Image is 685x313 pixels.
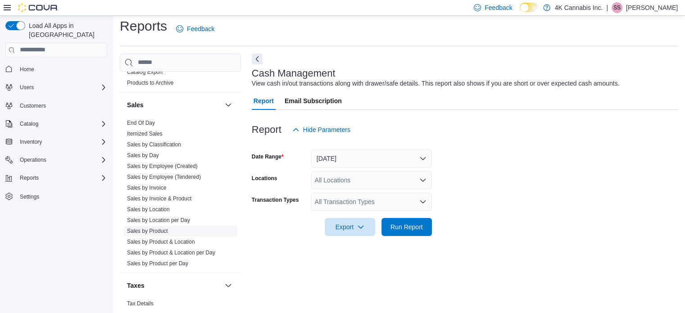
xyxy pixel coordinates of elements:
[127,300,154,307] a: Tax Details
[20,66,34,73] span: Home
[381,218,432,236] button: Run Report
[127,163,198,169] a: Sales by Employee (Created)
[16,100,50,111] a: Customers
[289,121,354,139] button: Hide Parameters
[120,118,241,272] div: Sales
[127,131,163,137] a: Itemized Sales
[2,99,111,112] button: Customers
[20,120,38,127] span: Catalog
[16,82,37,93] button: Users
[127,239,195,245] a: Sales by Product & Location
[127,227,168,235] span: Sales by Product
[2,136,111,148] button: Inventory
[16,118,107,129] span: Catalog
[16,64,107,75] span: Home
[20,84,34,91] span: Users
[626,2,678,13] p: [PERSON_NAME]
[325,218,375,236] button: Export
[16,172,42,183] button: Reports
[127,228,168,234] a: Sales by Product
[16,154,107,165] span: Operations
[285,92,342,110] span: Email Subscription
[187,24,214,33] span: Feedback
[419,198,426,205] button: Open list of options
[555,2,603,13] p: 4K Cannabis Inc.
[254,92,274,110] span: Report
[520,3,539,12] input: Dark Mode
[127,119,155,127] span: End Of Day
[120,17,167,35] h1: Reports
[127,79,173,86] span: Products to Archive
[127,238,195,245] span: Sales by Product & Location
[16,136,45,147] button: Inventory
[16,172,107,183] span: Reports
[127,163,198,170] span: Sales by Employee (Created)
[2,154,111,166] button: Operations
[252,153,284,160] label: Date Range
[172,20,218,38] a: Feedback
[419,177,426,184] button: Open list of options
[127,249,215,256] a: Sales by Product & Location per Day
[127,217,190,224] span: Sales by Location per Day
[127,184,166,191] span: Sales by Invoice
[20,102,46,109] span: Customers
[127,206,170,213] a: Sales by Location
[127,141,181,148] a: Sales by Classification
[16,100,107,111] span: Customers
[16,191,43,202] a: Settings
[18,3,59,12] img: Cova
[127,260,188,267] span: Sales by Product per Day
[127,152,159,159] a: Sales by Day
[20,193,39,200] span: Settings
[2,118,111,130] button: Catalog
[127,281,221,290] button: Taxes
[5,59,107,227] nav: Complex example
[16,64,38,75] a: Home
[606,2,608,13] p: |
[127,120,155,126] a: End Of Day
[127,281,145,290] h3: Taxes
[127,68,163,76] span: Catalog Export
[127,185,166,191] a: Sales by Invoice
[127,174,201,180] a: Sales by Employee (Tendered)
[25,21,107,39] span: Load All Apps in [GEOGRAPHIC_DATA]
[16,118,42,129] button: Catalog
[2,190,111,203] button: Settings
[252,124,281,135] h3: Report
[252,54,263,64] button: Next
[127,173,201,181] span: Sales by Employee (Tendered)
[252,68,336,79] h3: Cash Management
[223,280,234,291] button: Taxes
[223,100,234,110] button: Sales
[303,125,350,134] span: Hide Parameters
[16,154,50,165] button: Operations
[20,156,46,163] span: Operations
[127,69,163,75] a: Catalog Export
[16,191,107,202] span: Settings
[252,79,620,88] div: View cash in/out transactions along with drawer/safe details. This report also shows if you are s...
[390,222,423,231] span: Run Report
[252,175,277,182] label: Locations
[127,195,191,202] a: Sales by Invoice & Product
[330,218,370,236] span: Export
[127,80,173,86] a: Products to Archive
[20,174,39,181] span: Reports
[2,63,111,76] button: Home
[2,172,111,184] button: Reports
[485,3,512,12] span: Feedback
[2,81,111,94] button: Users
[20,138,42,145] span: Inventory
[16,82,107,93] span: Users
[127,100,144,109] h3: Sales
[120,67,241,92] div: Products
[16,136,107,147] span: Inventory
[612,2,622,13] div: Sean Sherburne
[613,2,621,13] span: SS
[127,217,190,223] a: Sales by Location per Day
[252,196,299,204] label: Transaction Types
[127,130,163,137] span: Itemized Sales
